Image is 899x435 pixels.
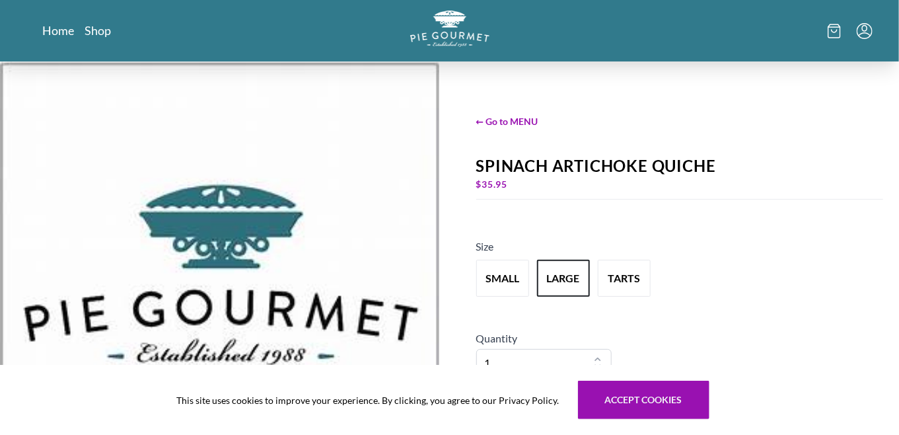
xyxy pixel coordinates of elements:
a: Shop [85,22,112,38]
div: $ 35.95 [476,175,884,194]
span: ← Go to MENU [476,114,884,128]
button: Variant Swatch [476,260,529,297]
a: Logo [410,11,489,51]
select: Quantity [476,349,612,377]
span: Quantity [476,332,518,344]
a: Home [43,22,75,38]
img: logo [410,11,489,47]
span: Size [476,240,494,253]
button: Menu [857,23,873,39]
div: Spinach Artichoke Quiche [476,157,884,175]
button: Variant Swatch [598,260,651,297]
button: Variant Swatch [537,260,590,297]
button: Accept cookies [578,381,709,419]
span: This site uses cookies to improve your experience. By clicking, you agree to our Privacy Policy. [177,393,559,407]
